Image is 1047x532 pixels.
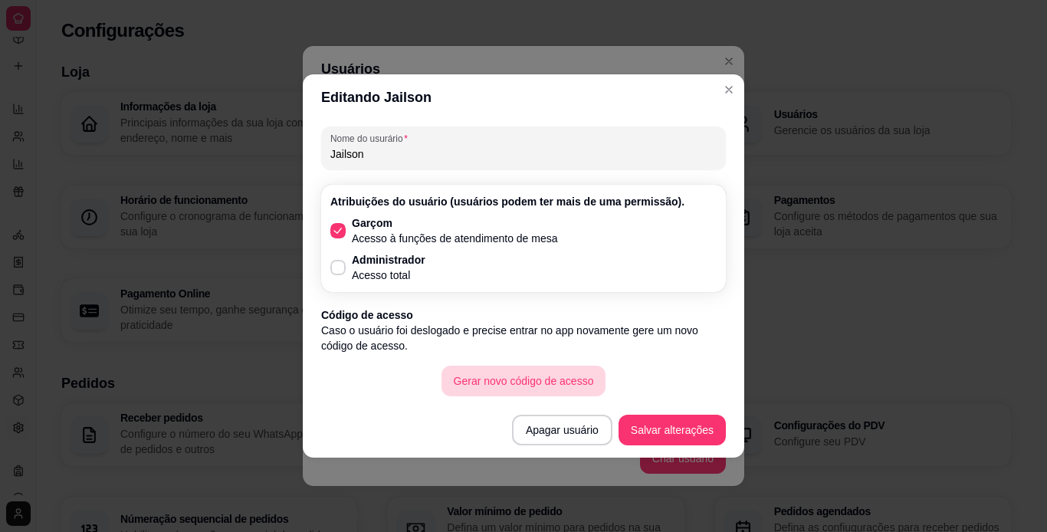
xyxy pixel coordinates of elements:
[352,215,558,231] p: Garçom
[330,194,717,209] p: Atribuições do usuário (usuários podem ter mais de uma permissão).
[619,415,726,445] button: Salvar alterações
[330,132,413,145] label: Nome do usurário
[352,268,425,283] p: Acesso total
[321,307,726,323] p: Código de acesso
[717,77,741,102] button: Close
[352,231,558,246] p: Acesso à funções de atendimento de mesa
[321,323,726,353] p: Caso o usuário foi deslogado e precise entrar no app novamente gere um novo código de acesso.
[330,146,717,162] input: Nome do usurário
[352,252,425,268] p: Administrador
[303,74,744,120] header: Editando Jailson
[441,366,606,396] button: Gerar novo código de acesso
[512,415,612,445] button: Apagar usuário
